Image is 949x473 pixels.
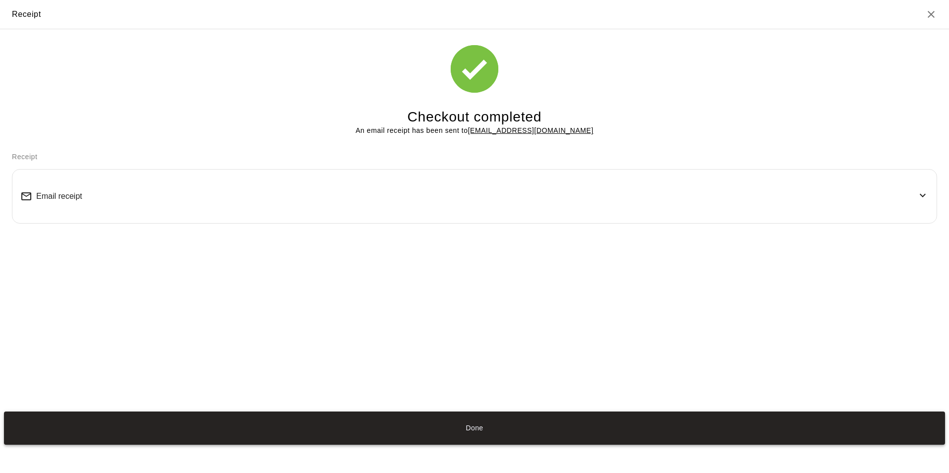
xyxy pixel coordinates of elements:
div: Receipt [12,8,41,21]
p: Receipt [12,152,937,162]
h4: Checkout completed [407,109,542,126]
p: An email receipt has been sent to [355,125,593,136]
u: [EMAIL_ADDRESS][DOMAIN_NAME] [468,126,594,134]
span: Email receipt [36,192,82,201]
button: Close [925,8,937,20]
button: Done [4,412,945,445]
